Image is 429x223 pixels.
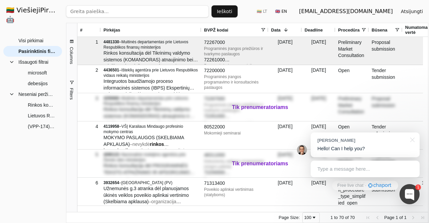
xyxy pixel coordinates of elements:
[399,215,403,220] span: of
[304,215,311,220] div: 100
[204,63,266,68] div: Programinės įrangos palaikymo paslaugos
[297,145,307,155] img: Jonas
[365,182,366,189] div: ·
[335,65,369,93] div: Open
[104,180,199,185] div: –
[80,150,98,160] div: 5
[411,215,416,220] div: Next Page
[18,57,48,67] span: Išsaugoti filtrai
[104,163,194,188] span: Rinkos konsultacija dėl PROGRAMINĖS TEKSTO ATPAŽINIMO IR APDOROJIMO ĮRANGOS (INTEGRACIJOS SU KITO...
[204,159,266,169] div: Dokumentų valdymo programinės įrangos paketai
[204,96,266,102] div: 72267000
[132,142,150,147] span: nevykdė
[28,68,47,78] span: microsoft
[104,50,198,69] span: Rinkos konsultacija dėl Tikrinimų valdymo sistemos (KOMANDORAS) atnaujinimo bei priežiūros ir pal...
[80,37,98,47] div: 1
[305,27,323,33] span: Deadline
[204,27,228,33] span: BVPŽ kodai
[104,180,119,185] span: 3932654
[104,67,199,78] div: –
[104,96,119,101] span: 4250660
[204,57,266,63] div: 72261000
[28,121,55,131] span: (VPP-174) Renginių organizavimo paslaugos
[204,130,266,136] div: Mokomieji seminarai
[302,150,335,177] div: [DATE]
[104,68,198,78] span: Išteklių agentūra prie Lietuvos Respublikos vidaus reikalų ministerijos
[302,121,335,149] div: [DATE]
[28,100,55,110] span: Rinkos konsultacija dėl Tikrinimų valdymo sistemos (KOMANDORAS) atnaujinimo bei priežiūros ir pal...
[104,124,183,134] span: VŠĮ Karaliaus Mindaugo profesinio mokymo centras
[204,169,266,176] div: 72200000
[204,39,266,46] div: 72267000
[80,94,98,103] div: 3
[18,46,55,56] span: Pasirinktinis filtras (70)
[104,124,119,129] span: 4119958
[345,215,349,220] span: of
[104,124,199,134] div: –
[104,152,199,163] div: –
[104,135,184,147] span: MOKYMO PASLAUGOS (SKELBIAMA APKLAUSA)
[369,178,403,206] div: Tender submission
[204,119,266,125] div: Programinės įrangos palaikymo paslaugos
[28,78,48,89] span: debesijos
[299,7,393,15] div: [EMAIL_ADDRESS][DOMAIN_NAME]
[104,142,199,173] span: – – –
[372,27,387,33] span: Būsena
[335,93,369,121] div: Preliminary Market Consultation
[317,145,413,152] p: Hello! Can I help you?
[375,215,380,220] div: Previous Page
[104,27,120,33] span: Pirkėjas
[204,102,266,113] div: Programinės įrangos priežiūros ir tvarkymo paslaugos
[335,121,369,149] div: Open
[271,6,291,17] button: 🇬🇧 EN
[369,93,403,121] div: Proposal submission
[104,96,188,106] span: Muitinės departamentas prie Lietuvos Respublikos finansų ministerijos
[268,121,302,149] div: [DATE]
[369,65,403,93] div: Tender submission
[302,37,335,65] div: [DATE]
[80,65,98,75] div: 2
[18,89,55,99] span: Neseniai peržiūrėti pirkimai
[268,178,302,206] div: [DATE]
[365,215,371,220] div: First Page
[268,65,302,93] div: [DATE]
[104,78,194,104] span: Integruotos baudžiamojo proceso informacinės sistemos (IBPS) Ekspertinių tyrimų modulio plėtros p...
[271,27,281,33] span: Data
[415,184,421,190] div: 1
[268,150,302,177] div: [DATE]
[204,187,266,198] div: Poveikio aplinkai vertinimas (statyboms)
[268,37,302,65] div: [DATE]
[350,215,355,220] span: 70
[204,113,266,120] div: 72261000
[133,148,154,153] span: susijusios
[104,40,188,50] span: Muitinės departamentas prie Lietuvos Respublikos finansų ministerijos
[204,152,266,159] div: 48311000
[420,215,425,220] div: Last Page
[104,148,133,153] span: konsultacijos
[404,215,407,220] span: 1
[18,36,43,46] span: Visi pirkimai
[104,96,199,106] div: –
[69,88,74,100] span: Filters
[332,181,398,190] a: Free live chat·
[204,180,266,187] div: 71313400
[317,137,406,144] div: [PERSON_NAME]
[337,182,363,189] span: Free live chat
[369,37,403,65] div: Proposal submission
[104,107,194,125] span: Rinkos konsultacija dėl Tikrinimų valdymo sistemos (KOMANDORAS) atnaujinimo ir priežiūros ir pala...
[302,178,335,206] div: [DATE]
[204,176,266,181] div: Programinės įrangos programavimo ir konsultacinės paslaugos
[28,111,55,121] span: Lietuvos Respublikos Seimo komitetų ir komisijų posėdžių salių konferencinė įranga
[338,27,360,33] span: Procedūra
[80,27,82,33] span: #
[204,124,266,130] div: 80522000
[80,178,98,188] div: 6
[66,5,209,17] input: Greita paieška...
[204,67,266,74] div: 72200000
[268,93,302,121] div: [DATE]
[335,37,369,65] div: Preliminary Market Consultation
[104,152,186,162] span: Nacionalinė mokėjimo agentūra prie Žemės ūkio ministerijos
[339,215,344,220] span: 70
[204,46,266,57] div: Programinės įrangos priežiūros ir tvarkymo paslaugos
[369,121,403,149] div: Tender submission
